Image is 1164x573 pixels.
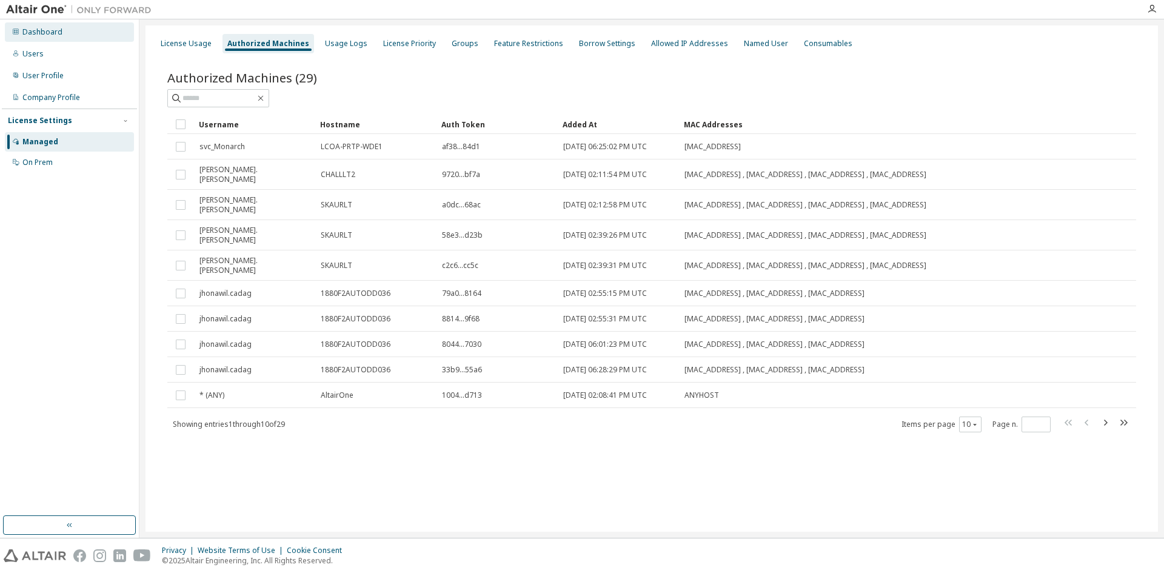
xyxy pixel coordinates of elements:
span: 33b9...55a6 [442,365,482,375]
span: af38...84d1 [442,142,480,152]
span: jhonawil.cadag [199,289,252,298]
span: LCOA-PRTP-WDE1 [321,142,383,152]
div: Usage Logs [325,39,367,49]
span: 1880F2AUTODD036 [321,314,390,324]
div: Allowed IP Addresses [651,39,728,49]
span: [DATE] 02:11:54 PM UTC [563,170,647,179]
span: [DATE] 02:39:31 PM UTC [563,261,647,270]
p: © 2025 Altair Engineering, Inc. All Rights Reserved. [162,555,349,566]
div: License Priority [383,39,436,49]
div: Hostname [320,115,432,134]
div: Cookie Consent [287,546,349,555]
img: instagram.svg [93,549,106,562]
div: Managed [22,137,58,147]
span: jhonawil.cadag [199,340,252,349]
span: [MAC_ADDRESS] , [MAC_ADDRESS] , [MAC_ADDRESS] [684,289,865,298]
span: 9720...bf7a [442,170,480,179]
span: jhonawil.cadag [199,314,252,324]
span: [MAC_ADDRESS] , [MAC_ADDRESS] , [MAC_ADDRESS] [684,340,865,349]
span: CHALLLT2 [321,170,355,179]
span: [DATE] 06:25:02 PM UTC [563,142,647,152]
div: Borrow Settings [579,39,635,49]
span: * (ANY) [199,390,224,400]
span: [MAC_ADDRESS] , [MAC_ADDRESS] , [MAC_ADDRESS] , [MAC_ADDRESS] [684,200,926,210]
span: Page n. [992,417,1051,432]
img: altair_logo.svg [4,549,66,562]
span: [PERSON_NAME].[PERSON_NAME] [199,226,310,245]
span: SKAURLT [321,230,352,240]
div: Named User [744,39,788,49]
span: SKAURLT [321,261,352,270]
span: [DATE] 02:55:15 PM UTC [563,289,647,298]
div: License Usage [161,39,212,49]
span: Authorized Machines (29) [167,69,317,86]
div: Groups [452,39,478,49]
div: Privacy [162,546,198,555]
span: 79a0...8164 [442,289,481,298]
img: youtube.svg [133,549,151,562]
span: a0dc...68ac [442,200,481,210]
span: 58e3...d23b [442,230,483,240]
span: [MAC_ADDRESS] , [MAC_ADDRESS] , [MAC_ADDRESS] , [MAC_ADDRESS] [684,261,926,270]
span: svc_Monarch [199,142,245,152]
span: jhonawil.cadag [199,365,252,375]
span: [MAC_ADDRESS] , [MAC_ADDRESS] , [MAC_ADDRESS] [684,365,865,375]
img: linkedin.svg [113,549,126,562]
span: [DATE] 02:39:26 PM UTC [563,230,647,240]
div: On Prem [22,158,53,167]
span: AltairOne [321,390,353,400]
span: [PERSON_NAME].[PERSON_NAME] [199,195,310,215]
span: 8044...7030 [442,340,481,349]
div: Authorized Machines [227,39,309,49]
div: Auth Token [441,115,553,134]
div: Users [22,49,44,59]
span: [DATE] 02:12:58 PM UTC [563,200,647,210]
div: Added At [563,115,674,134]
div: Dashboard [22,27,62,37]
span: [PERSON_NAME].[PERSON_NAME] [199,256,310,275]
span: [PERSON_NAME].[PERSON_NAME] [199,165,310,184]
span: [DATE] 06:28:29 PM UTC [563,365,647,375]
span: c2c6...cc5c [442,261,478,270]
span: [MAC_ADDRESS] , [MAC_ADDRESS] , [MAC_ADDRESS] [684,314,865,324]
span: [MAC_ADDRESS] [684,142,741,152]
span: [DATE] 02:08:41 PM UTC [563,390,647,400]
div: Username [199,115,310,134]
span: ANYHOST [684,390,719,400]
span: 1004...d713 [442,390,482,400]
span: [DATE] 02:55:31 PM UTC [563,314,647,324]
span: 1880F2AUTODD036 [321,289,390,298]
span: Items per page [901,417,982,432]
span: [MAC_ADDRESS] , [MAC_ADDRESS] , [MAC_ADDRESS] , [MAC_ADDRESS] [684,230,926,240]
span: [DATE] 06:01:23 PM UTC [563,340,647,349]
div: Consumables [804,39,852,49]
button: 10 [962,420,978,429]
span: SKAURLT [321,200,352,210]
div: MAC Addresses [684,115,1009,134]
div: Feature Restrictions [494,39,563,49]
span: 1880F2AUTODD036 [321,365,390,375]
span: 8814...9f68 [442,314,480,324]
div: User Profile [22,71,64,81]
span: Showing entries 1 through 10 of 29 [173,419,285,429]
div: Website Terms of Use [198,546,287,555]
div: License Settings [8,116,72,126]
img: facebook.svg [73,549,86,562]
span: [MAC_ADDRESS] , [MAC_ADDRESS] , [MAC_ADDRESS] , [MAC_ADDRESS] [684,170,926,179]
img: Altair One [6,4,158,16]
span: 1880F2AUTODD036 [321,340,390,349]
div: Company Profile [22,93,80,102]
